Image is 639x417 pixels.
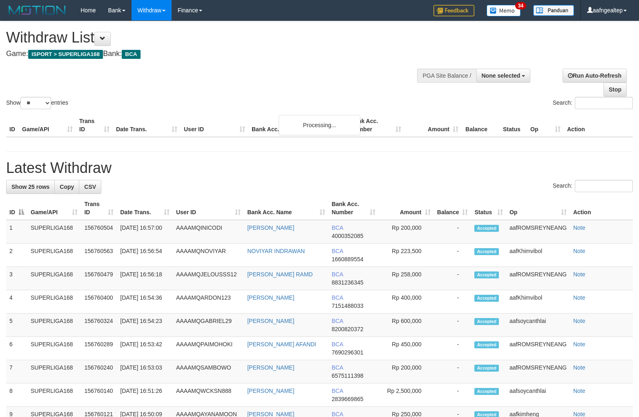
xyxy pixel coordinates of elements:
[81,314,117,337] td: 156760324
[27,360,81,383] td: SUPERLIGA168
[379,337,434,360] td: Rp 450,000
[474,388,499,395] span: Accepted
[247,248,305,254] a: NOVIYAR INDRAWAN
[173,267,244,290] td: AAAAMQJELOUSSS12
[79,180,101,194] a: CSV
[506,244,570,267] td: aafKhimvibol
[247,388,294,394] a: [PERSON_NAME]
[573,364,585,371] a: Note
[506,383,570,407] td: aafsoycanthlai
[434,383,471,407] td: -
[117,244,173,267] td: [DATE] 16:56:54
[247,294,294,301] a: [PERSON_NAME]
[476,69,531,83] button: None selected
[474,295,499,302] span: Accepted
[506,290,570,314] td: aafKhimvibol
[6,29,418,46] h1: Withdraw List
[474,271,499,278] span: Accepted
[379,383,434,407] td: Rp 2,500,000
[573,224,585,231] a: Note
[434,314,471,337] td: -
[332,326,364,332] span: Copy 8200820372 to clipboard
[117,360,173,383] td: [DATE] 16:53:03
[173,337,244,360] td: AAAAMQPAIMOHOKI
[332,279,364,286] span: Copy 8831236345 to clipboard
[6,180,55,194] a: Show 25 rows
[117,383,173,407] td: [DATE] 16:51:26
[527,114,564,137] th: Op
[181,114,248,137] th: User ID
[474,225,499,232] span: Accepted
[434,290,471,314] td: -
[575,180,633,192] input: Search:
[506,360,570,383] td: aafROMSREYNEANG
[379,244,434,267] td: Rp 223,500
[506,197,570,220] th: Op: activate to sort column ascending
[60,184,74,190] span: Copy
[332,372,364,379] span: Copy 6575111398 to clipboard
[27,244,81,267] td: SUPERLIGA168
[462,114,500,137] th: Balance
[474,318,499,325] span: Accepted
[482,72,521,79] span: None selected
[247,318,294,324] a: [PERSON_NAME]
[81,267,117,290] td: 156760479
[434,360,471,383] td: -
[573,294,585,301] a: Note
[328,197,379,220] th: Bank Acc. Number: activate to sort column ascending
[6,290,27,314] td: 4
[570,197,633,220] th: Action
[6,360,27,383] td: 7
[247,364,294,371] a: [PERSON_NAME]
[6,267,27,290] td: 3
[434,337,471,360] td: -
[434,244,471,267] td: -
[379,360,434,383] td: Rp 200,000
[563,69,627,83] a: Run Auto-Refresh
[332,388,343,394] span: BCA
[113,114,181,137] th: Date Trans.
[332,256,364,262] span: Copy 1660889554 to clipboard
[27,220,81,244] td: SUPERLIGA168
[6,50,418,58] h4: Game: Bank:
[332,341,343,347] span: BCA
[332,303,364,309] span: Copy 7151488033 to clipboard
[173,220,244,244] td: AAAAMQINICODI
[553,180,633,192] label: Search:
[474,248,499,255] span: Accepted
[173,290,244,314] td: AAAAMQARDON123
[332,294,343,301] span: BCA
[81,220,117,244] td: 156760504
[6,160,633,176] h1: Latest Withdraw
[6,383,27,407] td: 8
[506,337,570,360] td: aafROMSREYNEANG
[553,97,633,109] label: Search:
[247,341,316,347] a: [PERSON_NAME] AFANDI
[20,97,51,109] select: Showentries
[81,197,117,220] th: Trans ID: activate to sort column ascending
[27,267,81,290] td: SUPERLIGA168
[379,267,434,290] td: Rp 258,000
[533,5,574,16] img: panduan.png
[6,337,27,360] td: 6
[81,360,117,383] td: 156760240
[6,197,27,220] th: ID: activate to sort column descending
[379,314,434,337] td: Rp 600,000
[173,244,244,267] td: AAAAMQNOVIYAR
[379,220,434,244] td: Rp 200,000
[332,396,364,402] span: Copy 2839669865 to clipboard
[417,69,476,83] div: PGA Site Balance /
[332,271,343,278] span: BCA
[247,224,294,231] a: [PERSON_NAME]
[506,267,570,290] td: aafROMSREYNEANG
[379,197,434,220] th: Amount: activate to sort column ascending
[506,314,570,337] td: aafsoycanthlai
[27,383,81,407] td: SUPERLIGA168
[117,267,173,290] td: [DATE] 16:56:18
[573,318,585,324] a: Note
[434,197,471,220] th: Balance: activate to sort column ascending
[471,197,506,220] th: Status: activate to sort column ascending
[244,197,328,220] th: Bank Acc. Name: activate to sort column ascending
[76,114,113,137] th: Trans ID
[506,220,570,244] td: aafROMSREYNEANG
